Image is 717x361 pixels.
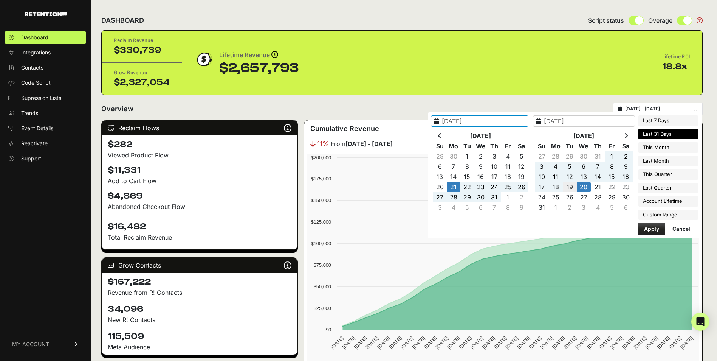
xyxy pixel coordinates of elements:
[638,129,698,140] li: Last 31 Days
[563,192,577,202] td: 26
[433,162,447,172] td: 6
[515,182,528,192] td: 26
[535,202,549,213] td: 31
[219,61,299,76] div: $2,657,793
[310,123,379,134] h3: Cumulative Revenue
[666,223,696,235] button: Cancel
[447,141,460,151] th: Mo
[515,172,528,182] td: 19
[353,335,368,350] text: [DATE]
[474,162,488,172] td: 9
[549,162,563,172] td: 4
[460,182,474,192] td: 22
[528,335,542,350] text: [DATE]
[5,137,86,149] a: Reactivate
[535,162,549,172] td: 3
[656,335,671,350] text: [DATE]
[114,44,170,56] div: $330,739
[501,141,515,151] th: Fr
[535,151,549,162] td: 27
[311,198,331,203] text: $150,000
[219,50,299,61] div: Lifetime Revenue
[21,49,51,56] span: Integrations
[311,155,331,160] text: $200,000
[488,151,501,162] td: 3
[423,335,438,350] text: [DATE]
[341,335,356,350] text: [DATE]
[501,182,515,192] td: 25
[515,192,528,202] td: 2
[101,104,133,114] h2: Overview
[5,62,86,74] a: Contacts
[619,151,633,162] td: 2
[577,162,591,172] td: 6
[313,284,331,289] text: $50,000
[577,192,591,202] td: 27
[446,335,461,350] text: [DATE]
[474,192,488,202] td: 30
[549,182,563,192] td: 18
[577,141,591,151] th: We
[638,196,698,207] li: Account Lifetime
[488,172,501,182] td: 17
[667,335,682,350] text: [DATE]
[619,182,633,192] td: 23
[447,131,515,141] th: [DATE]
[458,335,472,350] text: [DATE]
[447,151,460,162] td: 30
[619,192,633,202] td: 30
[460,172,474,182] td: 15
[662,61,690,73] div: 18.8x
[5,47,86,59] a: Integrations
[638,223,665,235] button: Apply
[433,182,447,192] td: 20
[535,192,549,202] td: 24
[535,182,549,192] td: 17
[474,151,488,162] td: 2
[563,202,577,213] td: 2
[433,202,447,213] td: 3
[488,141,501,151] th: Th
[108,303,291,315] h4: 34,096
[108,233,291,242] p: Total Reclaim Revenue
[591,172,605,182] td: 14
[411,335,426,350] text: [DATE]
[488,192,501,202] td: 31
[638,156,698,166] li: Last Month
[516,335,531,350] text: [DATE]
[577,182,591,192] td: 20
[376,335,391,350] text: [DATE]
[108,202,291,211] div: Abandoned Checkout Flow
[108,216,291,233] h4: $16,482
[433,192,447,202] td: 27
[21,34,48,41] span: Dashboard
[474,141,488,151] th: We
[493,335,508,350] text: [DATE]
[605,162,619,172] td: 8
[101,15,144,26] h2: DASHBOARD
[345,140,393,148] strong: [DATE] - [DATE]
[619,141,633,151] th: Sa
[433,172,447,182] td: 13
[563,335,578,350] text: [DATE]
[577,151,591,162] td: 30
[609,335,624,350] text: [DATE]
[12,341,49,348] span: MY ACCOUNT
[5,152,86,165] a: Support
[662,53,690,61] div: Lifetime ROI
[474,202,488,213] td: 6
[447,202,460,213] td: 4
[539,335,554,350] text: [DATE]
[5,77,86,89] a: Code Script
[638,210,698,220] li: Custom Range
[549,192,563,202] td: 25
[619,162,633,172] td: 9
[577,172,591,182] td: 13
[108,190,291,202] h4: $4,869
[577,202,591,213] td: 3
[433,151,447,162] td: 29
[535,172,549,182] td: 10
[21,109,38,117] span: Trends
[21,94,61,102] span: Supression Lists
[549,172,563,182] td: 11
